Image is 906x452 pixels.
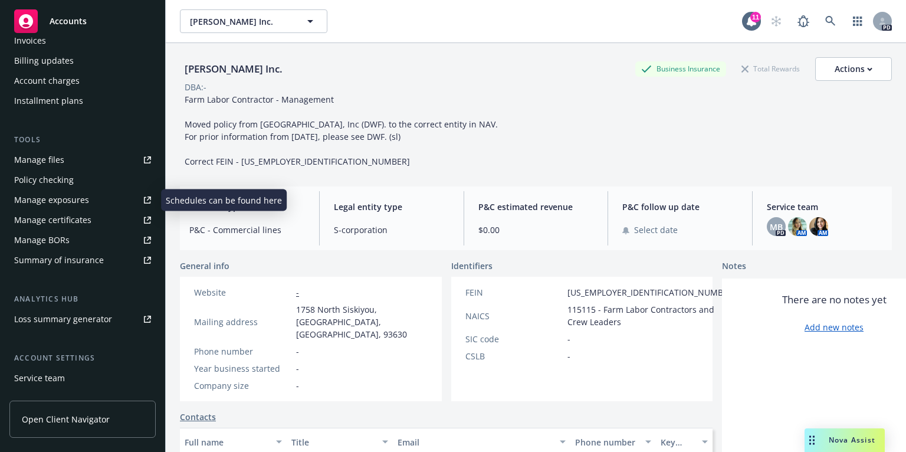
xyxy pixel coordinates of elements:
div: Account charges [14,71,80,90]
span: [US_EMPLOYER_IDENTIFICATION_NUMBER] [567,286,736,299]
div: Account settings [9,352,156,364]
a: Contacts [180,411,216,423]
span: S-corporation [334,224,449,236]
a: - [296,287,299,298]
div: Summary of insurance [14,251,104,270]
a: Billing updates [9,51,156,70]
span: Service team [767,201,882,213]
div: Year business started [194,362,291,375]
div: Manage certificates [14,211,91,230]
span: P&C estimated revenue [478,201,594,213]
span: Notes [722,260,746,274]
span: MB [770,221,783,233]
div: Phone number [575,436,638,448]
div: Website [194,286,291,299]
a: Sales relationships [9,389,156,408]
span: Identifiers [451,260,493,272]
div: Manage BORs [14,231,70,250]
span: [PERSON_NAME] Inc. [190,15,292,28]
div: Drag to move [805,428,819,452]
span: Legal entity type [334,201,449,213]
a: Manage exposures [9,191,156,209]
span: Accounts [50,17,87,26]
div: FEIN [465,286,563,299]
a: Policy checking [9,171,156,189]
a: Summary of insurance [9,251,156,270]
a: Installment plans [9,91,156,110]
div: Manage exposures [14,191,89,209]
div: SIC code [465,333,563,345]
a: Invoices [9,31,156,50]
span: Nova Assist [829,435,875,445]
div: Mailing address [194,316,291,328]
div: Title [291,436,376,448]
span: - [567,350,570,362]
span: 1758 North Siskiyou, [GEOGRAPHIC_DATA], [GEOGRAPHIC_DATA], 93630 [296,303,428,340]
div: Billing updates [14,51,74,70]
a: Switch app [846,9,869,33]
div: Tools [9,134,156,146]
a: Loss summary generator [9,310,156,329]
div: NAICS [465,310,563,322]
span: Select date [634,224,678,236]
div: DBA: - [185,81,206,93]
a: Start snowing [764,9,788,33]
a: Accounts [9,5,156,38]
span: - [296,345,299,358]
div: [PERSON_NAME] Inc. [180,61,287,77]
div: Business Insurance [635,61,726,76]
div: Total Rewards [736,61,806,76]
div: CSLB [465,350,563,362]
div: Full name [185,436,269,448]
a: Search [819,9,842,33]
img: photo [809,217,828,236]
a: Account charges [9,71,156,90]
span: $0.00 [478,224,594,236]
button: [PERSON_NAME] Inc. [180,9,327,33]
span: Open Client Navigator [22,413,110,425]
div: Invoices [14,31,46,50]
span: There are no notes yet [782,293,887,307]
a: Manage certificates [9,211,156,230]
div: Key contact [661,436,695,448]
div: Sales relationships [14,389,89,408]
button: Actions [815,57,892,81]
span: - [567,333,570,345]
div: Email [398,436,553,448]
span: Farm Labor Contractor - Management Moved policy from [GEOGRAPHIC_DATA], Inc (DWF). to the correct... [185,94,498,167]
span: General info [180,260,229,272]
div: Loss summary generator [14,310,112,329]
div: Phone number [194,345,291,358]
div: Analytics hub [9,293,156,305]
div: Installment plans [14,91,83,110]
a: Report a Bug [792,9,815,33]
a: Manage files [9,150,156,169]
button: Nova Assist [805,428,885,452]
a: Manage BORs [9,231,156,250]
div: Manage files [14,150,64,169]
div: Policy checking [14,171,74,189]
span: P&C follow up date [622,201,738,213]
a: Add new notes [805,321,864,333]
div: Actions [835,58,872,80]
div: Company size [194,379,291,392]
span: P&C - Commercial lines [189,224,305,236]
span: 115115 - Farm Labor Contractors and Crew Leaders [567,303,736,328]
div: 11 [750,12,761,22]
span: - [296,362,299,375]
img: photo [788,217,807,236]
a: Service team [9,369,156,388]
span: - [296,379,299,392]
div: Service team [14,369,65,388]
